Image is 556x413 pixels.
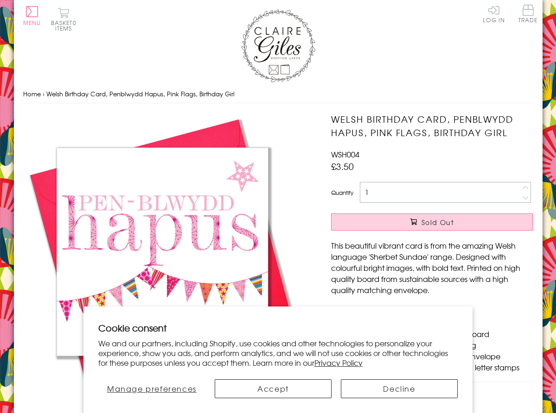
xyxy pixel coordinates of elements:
a: Home [23,89,41,98]
span: Welsh Birthday Card, Penblwydd Hapus, Pink Flags, Birthday Girl [46,89,235,98]
button: Accept [215,379,332,398]
a: Log In [483,5,505,23]
label: Quantity [331,188,353,197]
button: Basket0 items [51,7,77,31]
button: Manage preferences [98,379,205,398]
a: Trade [518,5,538,25]
img: Claire Giles Greetings Cards [241,9,315,82]
p: We and our partners, including Shopify, use cookies and other technologies to personalize your ex... [98,338,458,367]
button: Sold Out [331,213,533,231]
span: Sold Out [422,218,454,227]
a: Privacy Policy [314,357,363,368]
h2: Cookie consent [98,321,458,334]
button: Menu [23,6,41,25]
span: Trade [518,5,538,23]
span: Menu [23,19,41,27]
nav: breadcrumbs [23,85,533,104]
span: › [43,89,45,98]
span: Manage preferences [107,383,197,394]
span: £3.50 [331,160,354,173]
span: 0 items [55,19,77,32]
h1: Welsh Birthday Card, Penblwydd Hapus, Pink Flags, Birthday Girl [331,113,533,139]
p: This beautiful vibrant card is from the amazing Welsh language 'Sherbet Sundae' range. Designed w... [331,240,533,295]
span: WSH004 [331,149,359,160]
button: Decline [341,379,458,398]
img: Welsh Birthday Card, Penblwydd Hapus, Pink Flags, Birthday Girl [23,113,301,390]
